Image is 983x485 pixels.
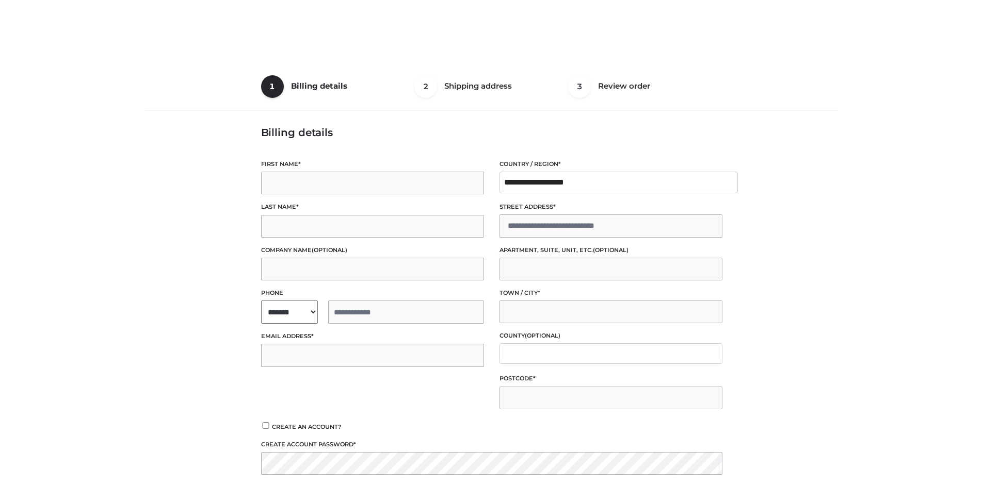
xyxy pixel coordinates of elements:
input: Create an account? [261,422,270,429]
span: Review order [598,81,650,91]
span: (optional) [525,332,560,339]
span: (optional) [593,246,629,254]
span: Create an account? [272,423,342,430]
label: Postcode [499,374,722,383]
label: Email address [261,331,484,341]
label: Apartment, suite, unit, etc. [499,245,722,255]
label: Last name [261,202,484,212]
h3: Billing details [261,126,722,139]
label: First name [261,159,484,169]
span: Billing details [291,81,347,91]
span: Shipping address [444,81,512,91]
span: 3 [568,75,591,98]
label: Company name [261,245,484,255]
label: Create account password [261,440,722,449]
label: Town / City [499,288,722,298]
label: Street address [499,202,722,212]
span: 2 [414,75,437,98]
label: Country / Region [499,159,722,169]
span: 1 [261,75,284,98]
span: (optional) [312,246,347,254]
label: County [499,331,722,341]
label: Phone [261,288,484,298]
